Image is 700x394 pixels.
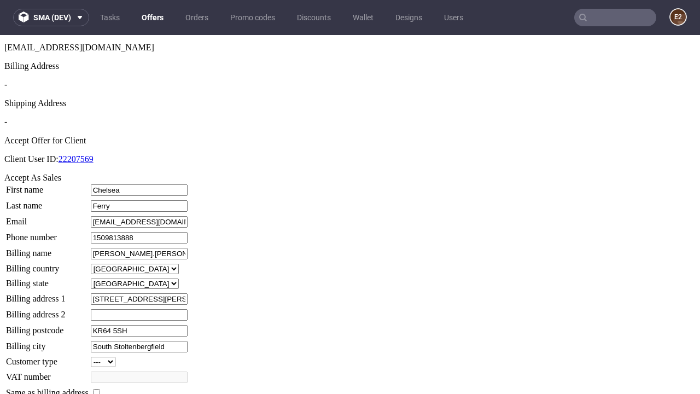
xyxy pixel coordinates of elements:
[437,9,470,26] a: Users
[4,101,696,111] div: Accept Offer for Client
[389,9,429,26] a: Designs
[4,63,696,73] div: Shipping Address
[4,45,7,54] span: -
[5,258,89,270] td: Billing address 1
[5,149,89,161] td: First name
[4,138,696,148] div: Accept As Sales
[5,228,89,240] td: Billing country
[5,305,89,318] td: Billing city
[179,9,215,26] a: Orders
[59,119,94,129] a: 22207569
[94,9,126,26] a: Tasks
[5,196,89,209] td: Phone number
[33,14,71,21] span: sma (dev)
[135,9,170,26] a: Offers
[346,9,380,26] a: Wallet
[4,26,696,36] div: Billing Address
[13,9,89,26] button: sma (dev)
[5,274,89,286] td: Billing address 2
[5,321,89,333] td: Customer type
[224,9,282,26] a: Promo codes
[5,212,89,225] td: Billing name
[670,9,686,25] figcaption: e2
[4,119,696,129] p: Client User ID:
[4,82,7,91] span: -
[5,243,89,254] td: Billing state
[5,352,89,364] td: Same as billing address
[4,8,154,17] span: [EMAIL_ADDRESS][DOMAIN_NAME]
[5,165,89,177] td: Last name
[5,181,89,193] td: Email
[290,9,337,26] a: Discounts
[5,289,89,302] td: Billing postcode
[5,336,89,349] td: VAT number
